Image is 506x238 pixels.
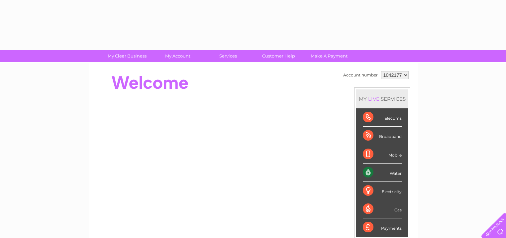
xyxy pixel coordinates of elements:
a: My Account [150,50,205,62]
div: Telecoms [363,108,402,127]
div: Water [363,164,402,182]
div: Mobile [363,145,402,164]
a: My Clear Business [100,50,154,62]
a: Services [201,50,255,62]
div: Broadband [363,127,402,145]
div: Gas [363,200,402,218]
div: Payments [363,218,402,236]
div: LIVE [367,96,381,102]
a: Make A Payment [302,50,356,62]
div: MY SERVICES [356,89,408,108]
div: Electricity [363,182,402,200]
td: Account number [342,69,379,81]
a: Customer Help [251,50,306,62]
